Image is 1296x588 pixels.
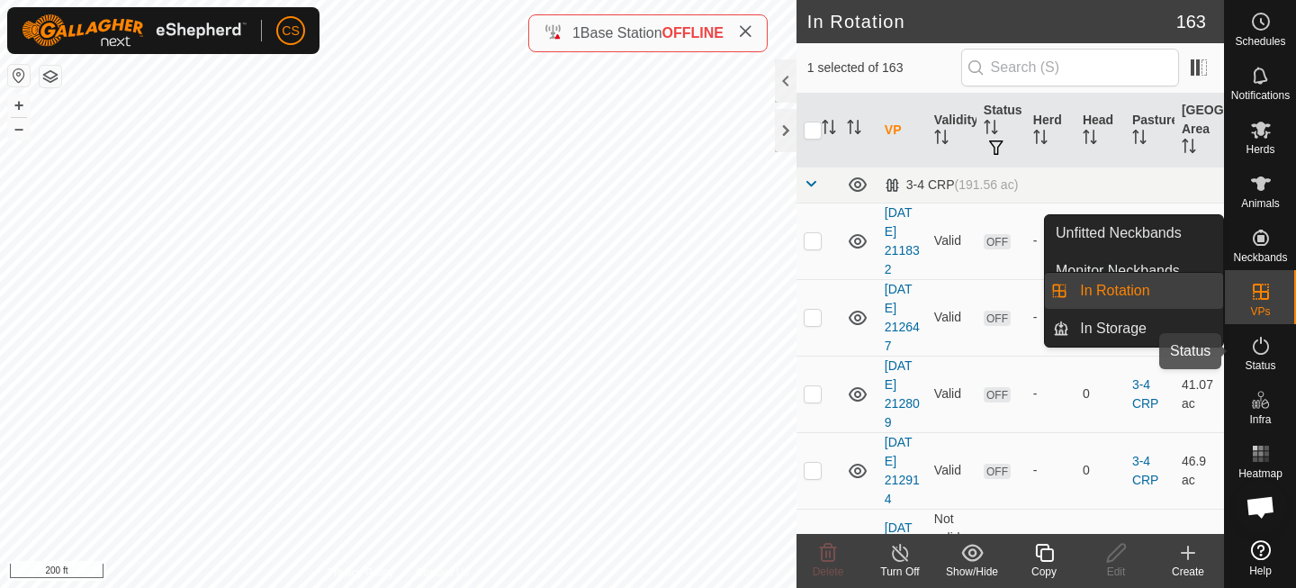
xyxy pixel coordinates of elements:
[927,203,976,279] td: Valid
[1245,360,1275,371] span: Status
[885,205,920,276] a: [DATE] 211832
[984,464,1011,479] span: OFF
[8,65,30,86] button: Reset Map
[885,177,1019,193] div: 3-4 CRP
[927,94,976,167] th: Validity
[1249,565,1272,576] span: Help
[1080,318,1147,339] span: In Storage
[22,14,247,47] img: Gallagher Logo
[984,234,1011,249] span: OFF
[1182,141,1196,156] p-sorticon: Activate to sort
[1174,356,1224,432] td: 41.07 ac
[1008,564,1080,580] div: Copy
[1075,203,1125,279] td: 0
[961,49,1179,86] input: Search (S)
[580,25,662,41] span: Base Station
[1241,198,1280,209] span: Animals
[934,132,949,147] p-sorticon: Activate to sort
[1083,132,1097,147] p-sorticon: Activate to sort
[927,279,976,356] td: Valid
[984,311,1011,326] span: OFF
[1250,306,1270,317] span: VPs
[1045,253,1223,289] a: Monitor Neckbands
[1033,231,1068,250] div: -
[1132,454,1159,487] a: 3-4 CRP
[1075,356,1125,432] td: 0
[1233,252,1287,263] span: Neckbands
[984,387,1011,403] span: OFF
[927,356,976,432] td: Valid
[976,94,1026,167] th: Status
[1045,215,1223,251] a: Unfitted Neckbands
[8,95,30,116] button: +
[282,22,299,41] span: CS
[1033,384,1068,403] div: -
[936,564,1008,580] div: Show/Hide
[327,565,394,581] a: Privacy Policy
[847,122,861,137] p-sorticon: Activate to sort
[885,435,920,506] a: [DATE] 212914
[1235,36,1285,47] span: Schedules
[8,118,30,140] button: –
[877,94,927,167] th: VP
[1125,94,1174,167] th: Pasture
[416,565,469,581] a: Contact Us
[885,282,920,353] a: [DATE] 212647
[1249,414,1271,425] span: Infra
[864,564,936,580] div: Turn Off
[1080,280,1149,302] span: In Rotation
[1056,260,1180,282] span: Monitor Neckbands
[1234,480,1288,534] div: Open chat
[955,177,1019,192] span: (191.56 ac)
[1174,203,1224,279] td: 28.81 ac
[1225,533,1296,583] a: Help
[1033,461,1068,480] div: -
[1231,90,1290,101] span: Notifications
[1075,432,1125,509] td: 0
[807,59,961,77] span: 1 selected of 163
[1069,311,1223,347] a: In Storage
[1152,564,1224,580] div: Create
[1080,564,1152,580] div: Edit
[1174,432,1224,509] td: 46.9 ac
[807,11,1176,32] h2: In Rotation
[1132,132,1147,147] p-sorticon: Activate to sort
[40,66,61,87] button: Map Layers
[572,25,580,41] span: 1
[662,25,724,41] span: OFFLINE
[1132,377,1159,411] a: 3-4 CRP
[927,432,976,509] td: Valid
[1045,311,1223,347] li: In Storage
[1033,308,1068,327] div: -
[1045,273,1223,309] li: In Rotation
[1238,468,1282,479] span: Heatmap
[1176,8,1206,35] span: 163
[1246,144,1274,155] span: Herds
[984,122,998,137] p-sorticon: Activate to sort
[1174,94,1224,167] th: [GEOGRAPHIC_DATA] Area
[822,122,836,137] p-sorticon: Activate to sort
[813,565,844,578] span: Delete
[1069,273,1223,309] a: In Rotation
[1033,132,1048,147] p-sorticon: Activate to sort
[1075,94,1125,167] th: Head
[1026,94,1075,167] th: Herd
[1056,222,1182,244] span: Unfitted Neckbands
[885,358,920,430] a: [DATE] 212809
